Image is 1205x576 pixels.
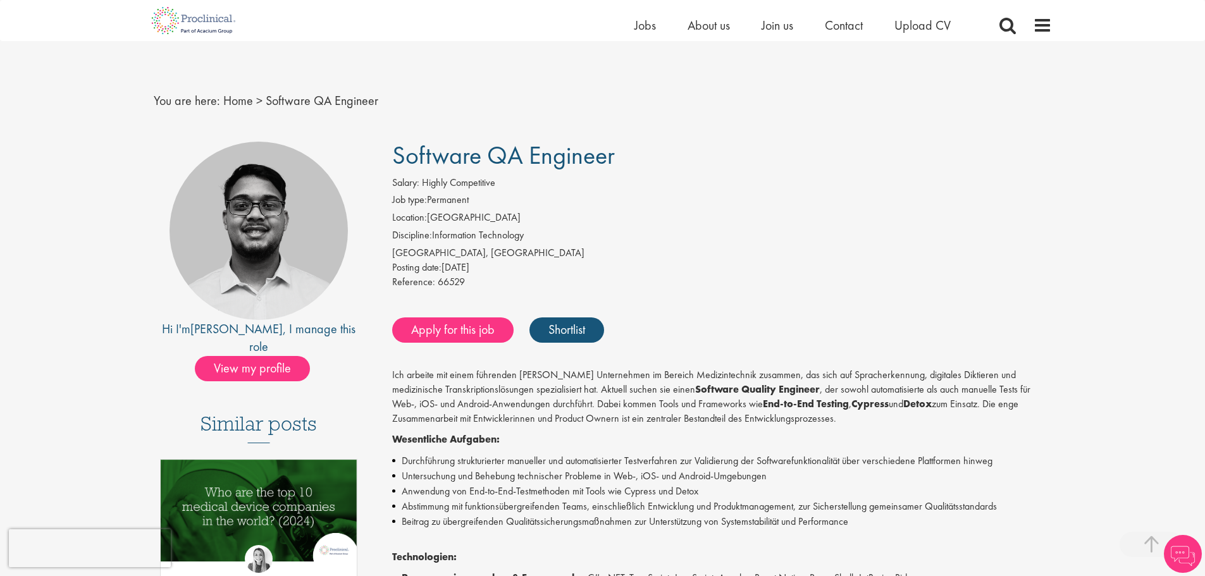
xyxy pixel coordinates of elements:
[223,92,253,109] a: breadcrumb link
[195,358,323,375] a: View my profile
[392,260,442,274] span: Posting date:
[392,550,457,563] strong: Technologien:
[392,193,1052,211] li: Permanent
[392,484,1052,499] li: Anwendung von End-to-End-Testmethoden mit Tools wie Cypress und Detox
[392,317,514,343] a: Apply for this job
[245,545,273,573] img: Hannah Burke
[392,368,1052,426] p: Ich arbeite mit einem führenden [PERSON_NAME] Unternehmen im Bereich Medizintechnik zusammen, das...
[9,529,171,567] iframe: reCAPTCHA
[161,460,357,561] img: Top 10 Medical Device Companies 2024
[1164,535,1202,573] img: Chatbot
[392,176,419,190] label: Salary:
[392,246,1052,260] div: [GEOGRAPHIC_DATA], [GEOGRAPHIC_DATA]
[154,320,364,356] div: Hi I'm , I manage this role
[392,260,1052,275] div: [DATE]
[256,92,263,109] span: >
[170,142,348,320] img: imeage of recruiter Timothy Deschamps
[825,17,863,34] a: Contact
[392,211,1052,228] li: [GEOGRAPHIC_DATA]
[161,460,357,572] a: Link to a post
[154,92,220,109] span: You are here:
[392,228,432,243] label: Discipline:
[894,17,951,34] a: Upload CV
[392,453,1052,469] li: Durchführung strukturierter manueller und automatisierter Testverfahren zur Validierung der Softw...
[422,176,495,189] span: Highly Competitive
[762,17,793,34] a: Join us
[851,397,889,410] strong: Cypress
[634,17,656,34] a: Jobs
[392,139,615,171] span: Software QA Engineer
[438,275,465,288] span: 66529
[903,397,932,410] strong: Detox
[392,514,1052,529] li: Beitrag zu übergreifenden Qualitätssicherungsmaßnahmen zur Unterstützung von Systemstabilität und...
[392,193,427,207] label: Job type:
[392,499,1052,514] li: Abstimmung mit funktionsübergreifenden Teams, einschließlich Entwicklung und Produktmanagement, z...
[392,432,500,446] strong: Wesentliche Aufgaben:
[392,469,1052,484] li: Untersuchung und Behebung technischer Probleme in Web-, iOS- und Android-Umgebungen
[392,228,1052,246] li: Information Technology
[392,211,427,225] label: Location:
[529,317,604,343] a: Shortlist
[190,321,283,337] a: [PERSON_NAME]
[201,413,317,443] h3: Similar posts
[195,356,310,381] span: View my profile
[392,275,435,290] label: Reference:
[688,17,730,34] a: About us
[266,92,378,109] span: Software QA Engineer
[695,383,820,396] strong: Software Quality Engineer
[763,397,849,410] strong: End-to-End Testing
